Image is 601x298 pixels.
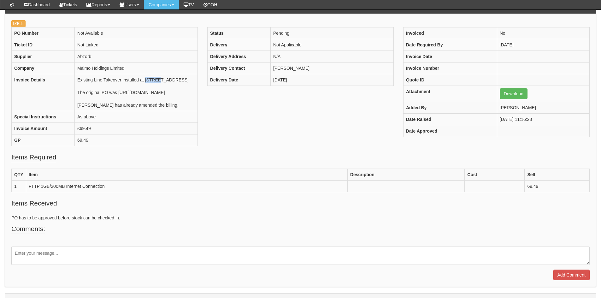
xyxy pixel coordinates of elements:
[12,181,26,192] td: 1
[12,74,75,111] th: Invoice Details
[500,88,527,99] a: Download
[12,111,75,123] th: Special Instructions
[75,74,198,111] td: Existing Line Takeover installed at [STREET_ADDRESS] The original PO was [URL][DOMAIN_NAME] [PERS...
[75,111,198,123] td: As above
[403,74,497,86] th: Quote ID
[11,152,56,162] legend: Items Required
[497,39,589,51] td: [DATE]
[403,125,497,137] th: Date Approved
[403,86,497,102] th: Attachment
[75,63,198,74] td: Malmo Holdings Limited
[75,134,198,146] td: 69.49
[75,123,198,134] td: £69.49
[26,169,347,181] th: Item
[403,114,497,125] th: Date Raised
[525,181,590,192] td: 69.49
[497,114,589,125] td: [DATE] 11:16:23
[12,51,75,63] th: Supplier
[403,51,497,63] th: Invoice Date
[270,27,393,39] td: Pending
[11,20,26,27] a: Edit
[11,224,45,234] legend: Comments:
[403,39,497,51] th: Date Required By
[12,63,75,74] th: Company
[403,27,497,39] th: Invoiced
[347,169,464,181] th: Description
[207,39,270,51] th: Delivery
[207,74,270,86] th: Delivery Date
[75,39,198,51] td: Not Linked
[270,63,393,74] td: [PERSON_NAME]
[11,215,590,221] p: PO has to be approved before stock can be checked in.
[75,27,198,39] td: Not Available
[11,199,57,208] legend: Items Received
[75,51,198,63] td: Abzorb
[497,27,589,39] td: No
[26,181,347,192] td: FTTP 1GB/200MB Internet Connection
[270,74,393,86] td: [DATE]
[12,169,26,181] th: QTY
[270,39,393,51] td: Not Applicable
[403,102,497,114] th: Added By
[12,123,75,134] th: Invoice Amount
[497,102,589,114] td: [PERSON_NAME]
[553,270,590,280] input: Add Comment
[403,63,497,74] th: Invoice Number
[207,27,270,39] th: Status
[207,63,270,74] th: Delivery Contact
[12,27,75,39] th: PO Number
[207,51,270,63] th: Delivery Address
[465,169,525,181] th: Cost
[525,169,590,181] th: Sell
[12,39,75,51] th: Ticket ID
[12,134,75,146] th: GP
[270,51,393,63] td: N/A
